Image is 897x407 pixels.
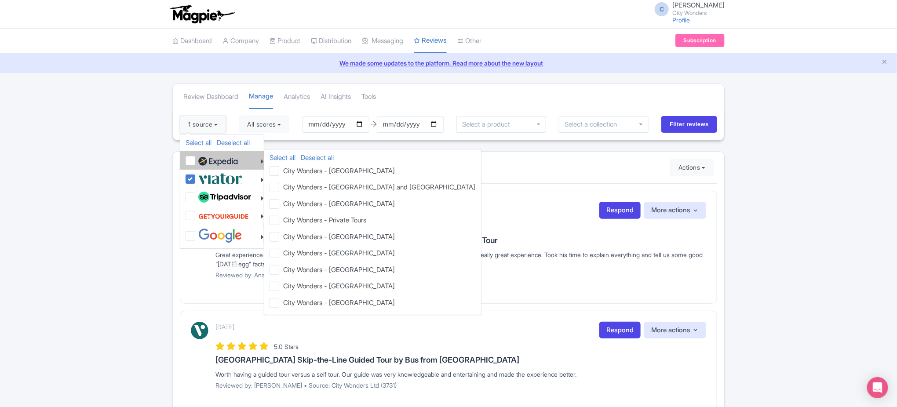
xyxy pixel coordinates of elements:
p: [DATE] [215,322,234,331]
img: tripadvisor_background-ebb97188f8c6c657a79ad20e0caa6051.svg [198,192,251,203]
a: C [PERSON_NAME] City Wonders [649,2,725,16]
label: City Wonders - [GEOGRAPHIC_DATA] [280,280,395,291]
a: Profile [672,16,690,24]
a: Distribution [311,29,351,53]
a: Dashboard [172,29,212,53]
a: Analytics [284,85,310,109]
a: Deselect all [217,138,250,147]
label: City Wonders - Private Tours [280,214,367,225]
label: City Wonders - [GEOGRAPHIC_DATA] [280,198,395,209]
a: AI Insights [321,85,351,109]
p: Reviewed by: Analise_T • Source: City Wonders Ltd (3731) [215,270,706,280]
small: City Wonders [672,10,725,16]
label: City Wonders - [GEOGRAPHIC_DATA] and [GEOGRAPHIC_DATA] [280,181,476,193]
label: City Wonders - [GEOGRAPHIC_DATA] [280,231,395,242]
div: Open Intercom Messenger [867,377,888,398]
img: google-96de159c2084212d3cdd3c2fb262314c.svg [198,229,242,243]
label: City Wonders - [GEOGRAPHIC_DATA] [280,297,395,308]
a: Deselect all [301,153,334,162]
input: Filter reviews [661,116,717,133]
a: Subscription [675,34,725,47]
img: get_your_guide-5a6366678479520ec94e3f9d2b9f304b.svg [198,208,249,225]
a: Respond [599,202,641,219]
ul: 1 source [180,134,264,249]
img: viator-e2bf771eb72f7a6029a5edfbb081213a.svg [198,171,242,186]
a: Review Dashboard [183,85,238,109]
label: City Wonders - [GEOGRAPHIC_DATA] [280,165,395,176]
button: Actions [670,159,714,176]
span: [PERSON_NAME] [672,1,725,9]
a: Reviews [414,29,447,54]
a: Other [457,29,481,53]
a: We made some updates to the platform. Read more about the new layout [5,58,892,68]
p: Reviewed by: [PERSON_NAME] • Source: City Wonders Ltd (3731) [215,381,706,390]
button: All scores [239,116,289,133]
img: Viator Logo [191,322,208,339]
a: Messaging [362,29,403,53]
a: Select all [270,153,295,162]
button: More actions [644,202,706,219]
a: Tools [361,85,376,109]
img: logo-ab69f6fb50320c5b225c76a69d11143b.png [168,4,236,24]
a: Select all [186,138,211,147]
a: Respond [599,322,641,339]
input: Select a product [462,120,515,128]
a: Product [270,29,300,53]
div: Great experience with tour guide [PERSON_NAME]. He was very insightful and made the tour a really... [215,250,706,269]
label: City Wonders - [GEOGRAPHIC_DATA] [280,264,395,275]
input: Select a collection [565,120,623,128]
a: Manage [249,84,273,109]
label: City Wonders - [GEOGRAPHIC_DATA] [280,247,395,258]
img: expedia22-01-93867e2ff94c7cd37d965f09d456db68.svg [198,155,238,168]
button: Close announcement [882,58,888,68]
button: 1 source [180,116,226,133]
h3: [GEOGRAPHIC_DATA] Skip-the-Line Guided Tour by Bus from [GEOGRAPHIC_DATA] [215,356,706,364]
a: Company [222,29,259,53]
button: More actions [644,322,706,339]
span: 5.0 Stars [274,343,299,350]
div: Worth having a guided tour versus a self tour. Our guide was very knowledgeable and entertaining ... [215,370,706,379]
span: C [655,2,669,16]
